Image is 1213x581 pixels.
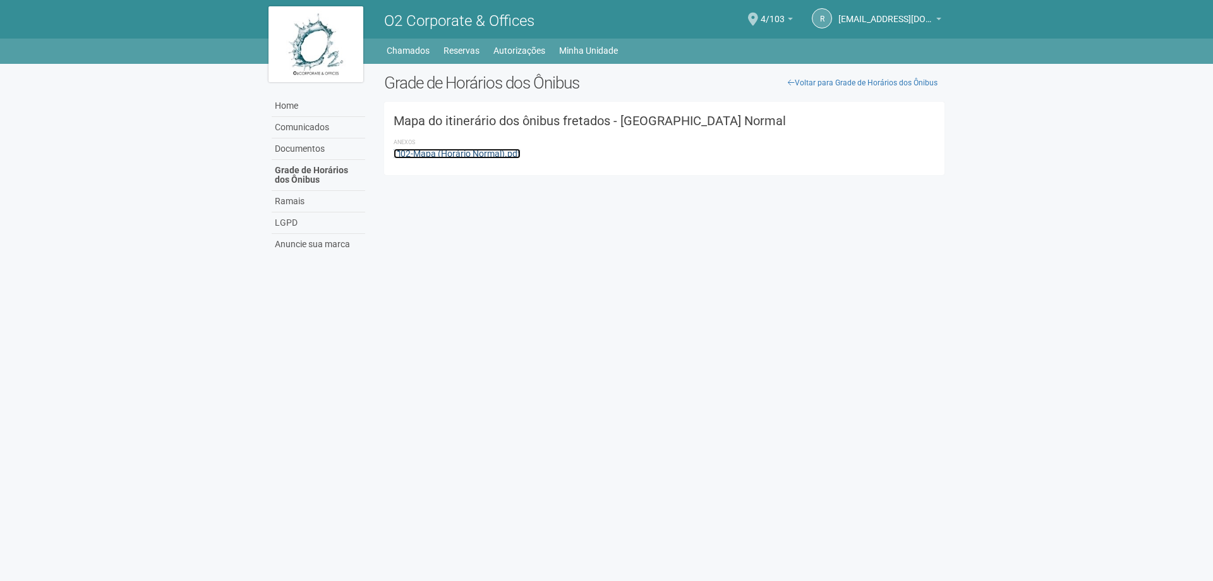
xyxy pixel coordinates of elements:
span: 4/103 [761,2,785,24]
span: O2 Corporate & Offices [384,12,534,30]
a: Home [272,95,365,117]
h3: Mapa do itinerário dos ônibus fretados - [GEOGRAPHIC_DATA] Normal [394,114,935,127]
span: riodejaneiro.o2corporate@regus.com [838,2,933,24]
a: Autorizações [493,42,545,59]
a: Anuncie sua marca [272,234,365,255]
img: logo.jpg [269,6,363,82]
a: 02-Mapa (Horário Normal).pdf [394,149,521,159]
a: 4/103 [761,16,793,26]
a: [EMAIL_ADDRESS][DOMAIN_NAME] [838,16,941,26]
a: Grade de Horários dos Ônibus [272,160,365,191]
h2: Grade de Horários dos Ônibus [384,73,944,92]
a: Reservas [444,42,480,59]
a: LGPD [272,212,365,234]
a: Minha Unidade [559,42,618,59]
li: Anexos [394,137,935,148]
a: Ramais [272,191,365,212]
a: Documentos [272,138,365,160]
a: Voltar para Grade de Horários dos Ônibus [781,73,944,92]
a: Chamados [387,42,430,59]
a: r [812,8,832,28]
a: Comunicados [272,117,365,138]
